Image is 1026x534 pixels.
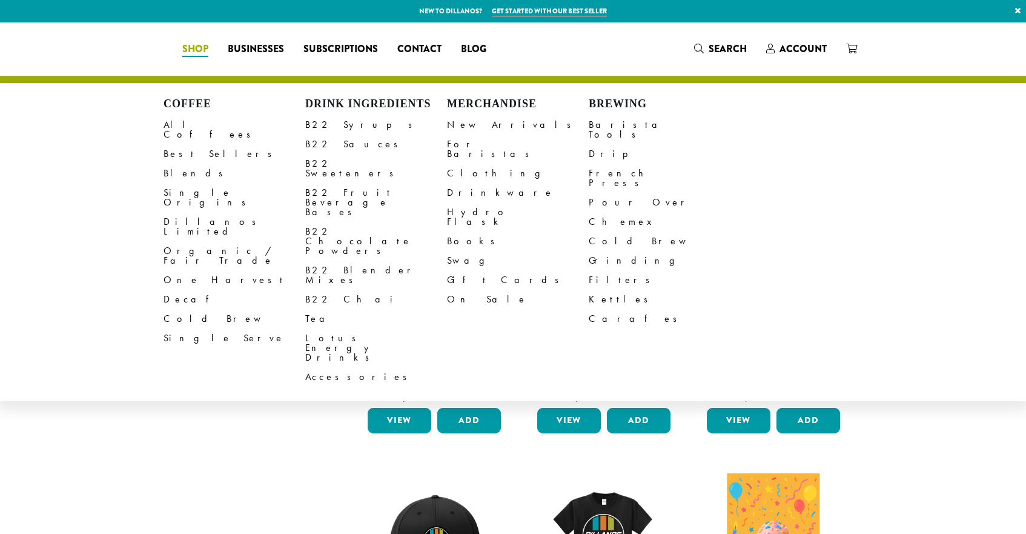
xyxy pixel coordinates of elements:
h4: Coffee [164,98,305,111]
a: Grinding [589,251,730,270]
span: Shop [182,42,208,57]
a: Cold Brew [164,309,305,329]
a: B22 Sweeteners [305,154,447,183]
button: Add [607,408,670,433]
a: Search [684,39,756,59]
a: View [368,408,431,433]
a: Bodum Handheld Milk Frother $10.00 [704,211,843,403]
a: B22 Fruit Beverage Bases [305,183,447,222]
span: Contact [397,42,442,57]
a: One Harvest [164,270,305,290]
a: Tea [305,309,447,329]
a: Organic / Fair Trade [164,241,305,270]
a: Decaf [164,290,305,309]
span: Blog [461,42,486,57]
a: Best Sellers [164,144,305,164]
a: View [707,408,770,433]
a: For Baristas [447,135,589,164]
span: Account [779,42,827,56]
a: Hydro Flask [447,202,589,232]
button: Add [776,408,840,433]
a: Filters [589,270,730,290]
a: Cold Brew [589,232,730,251]
a: Drip [589,144,730,164]
a: Accessories [305,367,447,387]
a: B22 Chai [305,290,447,309]
h4: Drink Ingredients [305,98,447,111]
a: Drinkware [447,183,589,202]
a: Kettles [589,290,730,309]
a: New Arrivals [447,115,589,135]
a: Barista Tools [589,115,730,144]
span: Subscriptions [303,42,378,57]
a: B22 Syrups [305,115,447,135]
button: Add [437,408,501,433]
a: Gift Cards [447,270,589,290]
a: Single Serve [164,329,305,348]
a: B22 Blender Mixes [305,261,447,290]
h4: Brewing [589,98,730,111]
a: B22 Sauces [305,135,447,154]
a: Shop [173,39,218,59]
a: B22 Chocolate Powders [305,222,447,261]
a: Single Origins [164,183,305,212]
a: Blends [164,164,305,183]
a: Get started with our best seller [492,6,607,16]
a: Pour Over [589,193,730,212]
a: View [537,408,601,433]
a: Chemex [589,212,730,232]
a: Bodum Electric Milk Frother $30.00 [365,211,504,403]
a: Clothing [447,164,589,183]
a: Books [447,232,589,251]
a: Carafes [589,309,730,329]
a: French Press [589,164,730,193]
a: On Sale [447,290,589,309]
h4: Merchandise [447,98,589,111]
span: Search [709,42,747,56]
span: Businesses [228,42,284,57]
a: Bodum Electric Water Kettle $25.00 [534,211,674,403]
a: Dillanos Limited [164,212,305,241]
a: All Coffees [164,115,305,144]
a: Lotus Energy Drinks [305,329,447,367]
a: Swag [447,251,589,270]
